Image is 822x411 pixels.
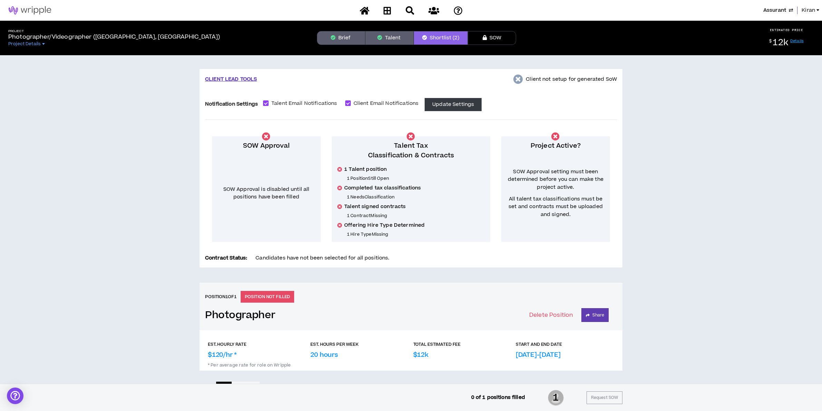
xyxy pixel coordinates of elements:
a: Details [790,38,804,43]
p: $120/hr [208,350,237,360]
button: Shortlist (2) [414,31,468,45]
span: Offering Hire Type Determined [344,222,425,229]
span: SOW Approval setting must been determined before you can make the project active. [507,168,605,191]
p: Talent Tax Classification & Contracts [337,141,485,160]
sup: $ [769,38,772,44]
span: Talent signed contracts [344,203,406,210]
span: 12k [773,37,788,49]
p: Photographer/Videographer ([GEOGRAPHIC_DATA], [GEOGRAPHIC_DATA]) [8,33,220,41]
p: SOW Approval [217,141,315,151]
span: Talent Email Notifications [269,100,340,107]
button: Share [581,308,609,322]
span: Client Email Notifications [351,100,422,107]
label: Notification Settings [205,98,258,110]
span: Project Details [8,41,41,47]
p: 1 Contract Missing [347,213,485,218]
p: POSITION NOT FILLED [241,291,294,303]
p: $12k [413,350,428,360]
p: EST. HOURLY RATE [208,341,246,348]
p: START AND END DATE [516,341,562,348]
h6: Position 1 of 1 [205,294,236,300]
p: Contract Status: [205,254,247,262]
h5: Project [8,29,220,33]
p: 0 of 1 positions filled [471,394,525,401]
p: 1 Position Still Open [347,176,485,181]
button: Cards [232,382,260,394]
a: Photographer [205,309,275,321]
p: Project Active? [507,141,605,151]
p: Client not setup for generated SoW [526,76,617,83]
span: Kiran [802,7,815,14]
p: [DATE]-[DATE] [516,350,561,360]
span: Candidates have not been selected for all positions. [255,254,389,262]
span: 1 Talent position [344,166,387,173]
button: Brief [317,31,365,45]
p: EST. HOURS PER WEEK [310,341,359,348]
span: All talent tax classifications must be set and contracts must be uploaded and signed. [507,195,605,218]
span: Completed tax classifications [344,185,421,192]
span: Assurant [763,7,786,14]
p: 1 Hire Type Missing [347,232,485,237]
button: Talent [365,31,414,45]
p: ESTIMATED PRICE [770,28,803,32]
button: Assurant [763,7,793,14]
span: SOW Approval is disabled until all positions have been filled [223,186,310,200]
div: Open Intercom Messenger [7,388,23,404]
span: 1 [548,389,564,407]
button: Update Settings [425,98,482,111]
p: TOTAL ESTIMATED FEE [413,341,461,348]
p: 1 Needs Classification [347,194,485,200]
p: CLIENT LEAD TOOLS [205,76,257,83]
p: 20 hours [310,350,338,360]
button: Request SOW [587,391,622,404]
button: SOW [468,31,516,45]
button: Delete Position [529,308,573,322]
p: * Per average rate for role on Wripple [208,360,614,368]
